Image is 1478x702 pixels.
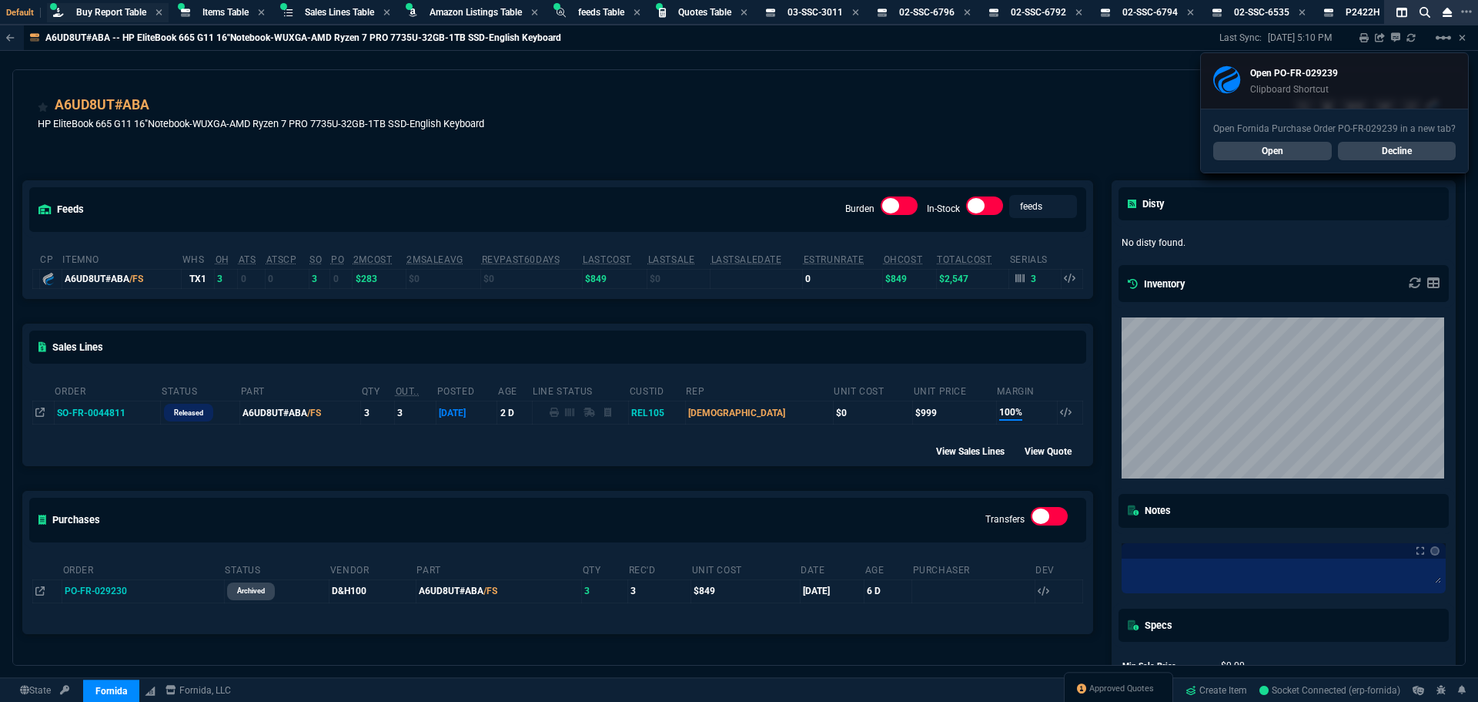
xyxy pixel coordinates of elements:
[436,379,497,401] th: Posted
[1011,7,1066,18] span: 02-SSC-6792
[913,379,997,401] th: Unit Price
[436,401,497,425] td: [DATE]
[685,401,833,425] td: [DEMOGRAPHIC_DATA]
[383,7,390,19] nx-icon: Close Tab
[45,32,561,44] p: A6UD8UT#ABA -- HP EliteBook 665 G11 16"Notebook-WUXGA-AMD Ryzen 7 PRO 7735U-32GB-1TB SSD-English ...
[899,7,955,18] span: 02-SSC-6796
[1122,236,1446,250] p: No disty found.
[55,95,149,115] a: A6UD8UT#ABA
[406,269,480,288] td: $0
[1250,83,1338,96] p: Clipboard Shortcut
[964,7,971,19] nx-icon: Close Tab
[258,7,265,19] nx-icon: Close Tab
[309,254,322,265] abbr: Total units on open Sales Orders
[406,254,463,265] abbr: Avg Sale from SO invoices for 2 months
[38,512,100,527] h5: Purchases
[240,379,361,401] th: Part
[305,7,374,18] span: Sales Lines Table
[353,269,406,288] td: $283
[216,254,229,265] abbr: Total units in inventory.
[129,274,143,284] span: /FS
[224,558,329,580] th: Status
[629,379,686,401] th: CustId
[329,558,416,580] th: Vendor
[266,269,309,288] td: 0
[1075,7,1082,19] nx-icon: Close Tab
[628,558,691,580] th: Rec'd
[582,269,647,288] td: $849
[62,558,224,580] th: Order
[1461,5,1472,19] nx-icon: Open New Tab
[38,116,484,131] p: HP EliteBook 665 G11 16"Notebook-WUXGA-AMD Ryzen 7 PRO 7735U-32GB-1TB SSD-English Keyboard
[1413,3,1436,22] nx-icon: Search
[497,379,532,401] th: age
[883,269,937,288] td: $849
[1346,7,1380,18] span: P2422H
[395,401,436,425] td: 3
[6,8,41,18] span: Default
[1035,558,1082,580] th: Dev
[578,7,624,18] span: feeds Table
[239,254,256,265] abbr: Total units in inventory => minus on SO => plus on PO
[787,7,843,18] span: 03-SSC-3011
[155,7,162,19] nx-icon: Close Tab
[913,401,997,425] td: $999
[1122,657,1206,674] td: Min Sale Price
[416,558,581,580] th: Part
[361,379,395,401] th: QTY
[996,379,1057,401] th: Margin
[531,7,538,19] nx-icon: Close Tab
[532,379,629,401] th: Line Status
[647,269,711,288] td: $0
[691,558,801,580] th: Unit Cost
[1299,7,1306,19] nx-icon: Close Tab
[331,254,344,265] abbr: Total units on open Purchase Orders
[1128,196,1164,211] h5: Disty
[833,379,913,401] th: Unit Cost
[238,269,266,288] td: 0
[237,585,265,597] p: archived
[912,558,1035,580] th: Purchaser
[1187,7,1194,19] nx-icon: Close Tab
[330,269,353,288] td: 0
[936,443,1018,458] div: View Sales Lines
[396,386,420,397] abbr: Outstanding (To Ship)
[864,579,912,603] td: 6 D
[845,203,874,214] label: Burden
[174,407,203,419] p: Released
[329,579,416,603] td: D&H100
[711,254,782,265] abbr: The date of the last SO Inv price. No time limit. (ignore zeros)
[35,586,45,596] nx-icon: Open In Opposite Panel
[1459,32,1466,44] a: Hide Workbench
[1259,685,1400,696] span: Socket Connected (erp-fornida)
[691,579,801,603] td: $849
[483,586,497,596] span: /FS
[1025,443,1085,458] div: View Quote
[55,684,74,697] a: API TOKEN
[65,584,221,598] nx-fornida-value: PO-FR-029230
[38,95,48,116] div: Add to Watchlist
[582,558,628,580] th: Qty
[800,579,864,603] td: [DATE]
[1268,32,1332,44] p: [DATE] 5:10 PM
[6,32,15,43] nx-icon: Back to Table
[65,586,127,596] span: PO-FR-029230
[1338,142,1456,160] a: Decline
[35,408,45,418] nx-icon: Open In Opposite Panel
[741,7,747,19] nx-icon: Close Tab
[430,7,522,18] span: Amazon Listings Table
[1128,503,1171,518] h5: Notes
[936,269,1009,288] td: $2,547
[648,254,695,265] abbr: The last SO Inv price. No time limit. (ignore zeros)
[497,401,532,425] td: 2 D
[999,405,1022,421] span: 100%
[1436,3,1458,22] nx-icon: Close Workbench
[182,269,215,288] td: TX1
[65,272,179,286] div: A6UD8UT#ABA
[884,254,923,265] abbr: Avg Cost of Inventory on-hand
[202,7,249,18] span: Items Table
[1219,32,1268,44] p: Last Sync:
[966,196,1003,221] div: In-Stock
[1089,683,1154,695] span: Approved Quotes
[1128,618,1172,633] h5: Specs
